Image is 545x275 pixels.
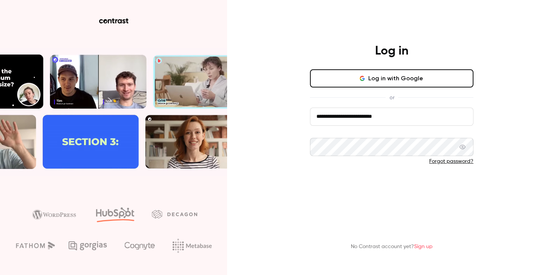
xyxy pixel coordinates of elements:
[386,94,398,102] span: or
[375,44,408,59] h4: Log in
[414,244,433,249] a: Sign up
[429,159,473,164] a: Forgot password?
[351,243,433,251] p: No Contrast account yet?
[310,69,473,87] button: Log in with Google
[310,177,473,195] button: Log in
[152,210,197,218] img: decagon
